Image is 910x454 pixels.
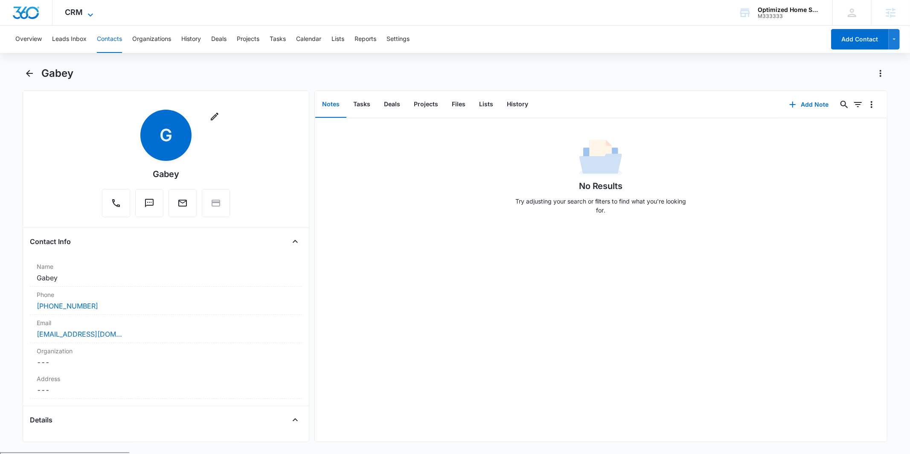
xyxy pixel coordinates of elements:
[52,26,87,53] button: Leads Inbox
[30,315,302,343] div: Email[EMAIL_ADDRESS][DOMAIN_NAME]
[37,318,295,327] label: Email
[500,91,535,118] button: History
[65,8,83,17] span: CRM
[37,346,295,355] label: Organization
[41,67,73,80] h1: Gabey
[30,259,302,287] div: NameGabey
[37,329,122,339] a: [EMAIL_ADDRESS][DOMAIN_NAME]
[270,26,286,53] button: Tasks
[579,137,622,180] img: No Data
[30,236,71,247] h4: Contact Info
[377,91,407,118] button: Deals
[37,440,295,449] label: Lead Source
[97,26,122,53] button: Contacts
[387,26,410,53] button: Settings
[132,26,171,53] button: Organizations
[94,50,144,56] div: Keywords by Traffic
[37,385,295,395] dd: ---
[237,26,259,53] button: Projects
[14,14,20,20] img: logo_orange.svg
[102,202,130,210] a: Call
[407,91,445,118] button: Projects
[85,49,92,56] img: tab_keywords_by_traffic_grey.svg
[288,235,302,248] button: Close
[24,14,42,20] div: v 4.0.25
[23,49,30,56] img: tab_domain_overview_orange.svg
[355,26,376,53] button: Reports
[472,91,500,118] button: Lists
[140,110,192,161] span: G
[23,67,36,80] button: Back
[30,415,52,425] h4: Details
[874,67,887,80] button: Actions
[211,26,227,53] button: Deals
[37,301,98,311] a: [PHONE_NUMBER]
[181,26,201,53] button: History
[153,168,179,180] div: Gabey
[14,22,20,29] img: website_grey.svg
[445,91,472,118] button: Files
[831,29,889,49] button: Add Contact
[15,26,42,53] button: Overview
[865,98,878,111] button: Overflow Menu
[315,91,346,118] button: Notes
[781,94,837,115] button: Add Note
[30,287,302,315] div: Phone[PHONE_NUMBER]
[37,290,295,299] label: Phone
[288,413,302,427] button: Close
[169,189,197,217] button: Email
[579,180,623,192] h1: No Results
[758,13,820,19] div: account id
[511,197,690,215] p: Try adjusting your search or filters to find what you’re looking for.
[135,189,163,217] button: Text
[346,91,377,118] button: Tasks
[37,262,295,271] label: Name
[135,202,163,210] a: Text
[102,189,130,217] button: Call
[37,273,295,283] dd: Gabey
[37,357,295,367] dd: ---
[169,202,197,210] a: Email
[758,6,820,13] div: account name
[30,343,302,371] div: Organization---
[851,98,865,111] button: Filters
[837,98,851,111] button: Search...
[22,22,94,29] div: Domain: [DOMAIN_NAME]
[296,26,321,53] button: Calendar
[37,374,295,383] label: Address
[32,50,76,56] div: Domain Overview
[331,26,344,53] button: Lists
[30,371,302,399] div: Address---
